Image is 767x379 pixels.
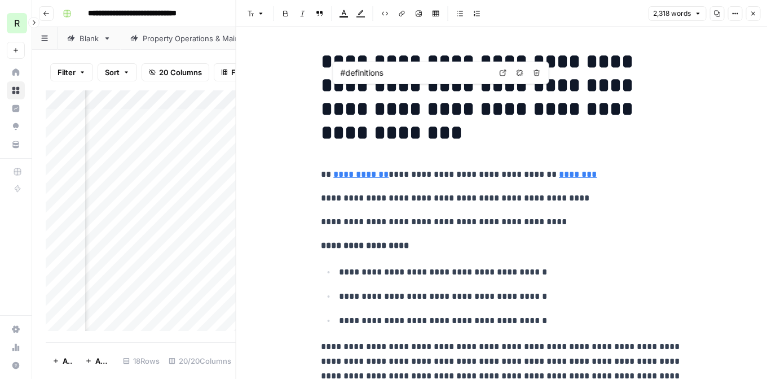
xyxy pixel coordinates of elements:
[7,117,25,136] a: Opportunities
[653,8,691,19] span: 2,318 words
[7,320,25,338] a: Settings
[46,352,78,370] button: Add Row
[164,352,236,370] div: 20/20 Columns
[143,33,269,44] div: Property Operations & Maintenance
[648,6,706,21] button: 2,318 words
[7,99,25,117] a: Insights
[121,27,291,50] a: Property Operations & Maintenance
[7,338,25,356] a: Usage
[58,67,76,78] span: Filter
[80,33,99,44] div: Blank
[118,352,164,370] div: 18 Rows
[142,63,209,81] button: 20 Columns
[58,27,121,50] a: Blank
[214,63,297,81] button: Freeze Columns
[159,67,202,78] span: 20 Columns
[50,63,93,81] button: Filter
[14,16,20,30] span: R
[7,9,25,37] button: Workspace: Re-Leased
[7,136,25,154] a: Your Data
[63,355,72,367] span: Add Row
[7,356,25,374] button: Help + Support
[98,63,137,81] button: Sort
[7,63,25,81] a: Home
[78,352,118,370] button: Add 10 Rows
[95,355,112,367] span: Add 10 Rows
[7,81,25,99] a: Browse
[105,67,120,78] span: Sort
